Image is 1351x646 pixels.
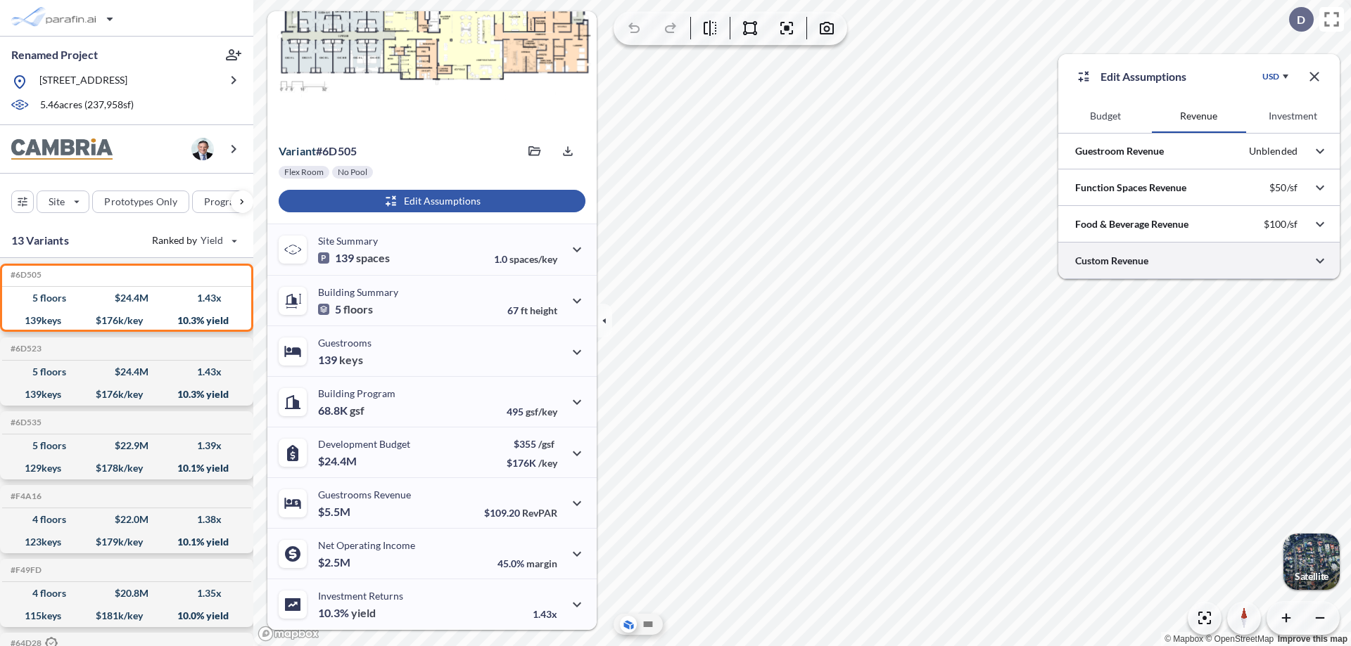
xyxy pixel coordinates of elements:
span: Yield [201,233,224,247]
p: $5.5M [318,505,353,519]
p: Investment Returns [318,590,403,602]
p: Guestrooms Revenue [318,489,411,500]
p: Guestrooms [318,337,372,349]
p: $355 [507,438,557,450]
p: 68.8K [318,403,364,418]
a: OpenStreetMap [1205,634,1274,644]
span: RevPAR [522,507,557,519]
img: Switcher Image [1283,534,1340,590]
span: gsf/key [526,406,557,418]
button: Switcher ImageSatellite [1283,534,1340,590]
h5: Click to copy the code [8,565,42,575]
img: BrandImage [11,138,113,160]
button: Ranked by Yield [141,229,246,252]
a: Improve this map [1278,634,1347,644]
p: Site Summary [318,235,378,247]
span: /key [538,457,557,469]
span: height [530,304,557,316]
p: 67 [507,304,557,316]
p: $100/sf [1264,218,1298,231]
button: Site Plan [640,616,657,633]
p: Guestroom Revenue [1075,144,1164,158]
p: 13 Variants [11,232,69,249]
p: Food & Beverage Revenue [1075,217,1188,231]
button: Site [37,190,89,213]
button: Revenue [1152,99,1245,133]
p: Flex Room [284,167,324,178]
p: Development Budget [318,438,410,450]
p: 5.46 acres ( 237,958 sf) [40,98,134,113]
p: Building Summary [318,286,398,298]
span: spaces [356,251,390,265]
p: $109.20 [484,507,557,519]
span: gsf [350,403,364,418]
p: 45.0% [497,557,557,569]
p: 1.0 [494,253,557,265]
span: Variant [279,144,316,157]
p: 10.3% [318,606,376,620]
p: Prototypes Only [104,195,177,209]
p: Function Spaces Revenue [1075,181,1186,195]
span: spaces/key [509,253,557,265]
div: USD [1262,71,1279,82]
h5: Click to copy the code [8,491,42,501]
p: # 6d505 [279,144,357,158]
p: Site [49,195,65,209]
img: user logo [191,138,214,160]
p: Unblended [1249,145,1298,157]
p: No Pool [338,167,367,178]
span: ft [521,304,528,316]
span: yield [351,606,376,620]
p: $176K [507,457,557,469]
p: Program [204,195,243,209]
p: 139 [318,353,363,367]
p: Satellite [1295,571,1328,582]
p: 139 [318,251,390,265]
p: 5 [318,302,373,316]
p: D [1297,13,1305,26]
button: Edit Assumptions [279,190,585,212]
span: keys [339,353,363,367]
button: Program [192,190,268,213]
h5: Click to copy the code [8,344,42,354]
button: Investment [1246,99,1340,133]
button: Budget [1058,99,1152,133]
p: $50/sf [1269,181,1298,194]
a: Mapbox [1165,634,1203,644]
p: Renamed Project [11,47,98,63]
button: Aerial View [620,616,637,633]
h5: Click to copy the code [8,270,42,280]
p: 1.43x [533,608,557,620]
span: margin [526,557,557,569]
p: $2.5M [318,555,353,569]
p: Building Program [318,387,395,399]
span: floors [343,302,373,316]
span: /gsf [538,438,554,450]
a: Mapbox homepage [258,626,319,642]
p: Edit Assumptions [1101,68,1186,85]
p: 495 [507,406,557,418]
p: $24.4M [318,454,359,468]
button: Prototypes Only [92,190,189,213]
p: [STREET_ADDRESS] [39,73,127,91]
p: Net Operating Income [318,539,415,551]
h5: Click to copy the code [8,418,42,427]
